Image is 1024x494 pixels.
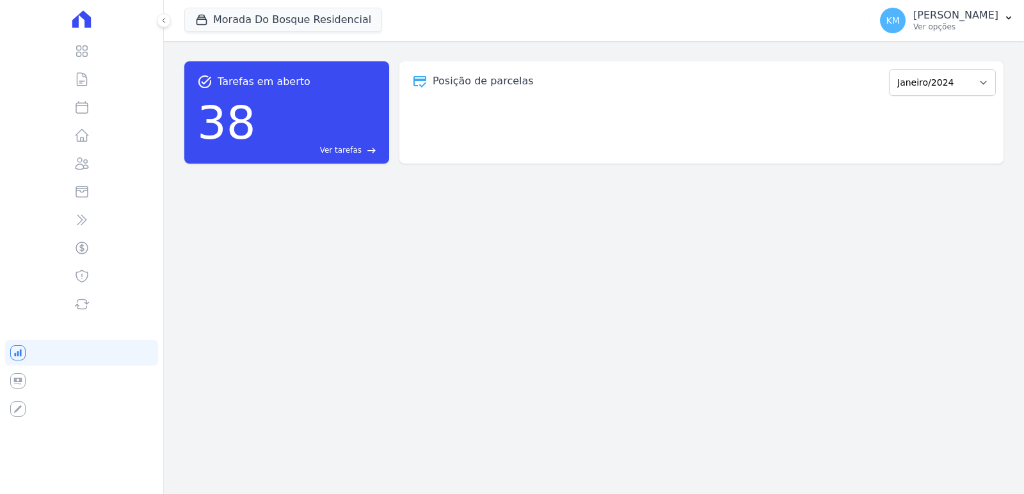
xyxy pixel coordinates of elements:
span: KM [886,16,899,25]
span: task_alt [197,74,212,89]
p: Ver opções [913,22,998,32]
button: KM [PERSON_NAME] Ver opções [870,3,1024,38]
span: Ver tarefas [320,144,362,156]
div: Posição de parcelas [433,73,534,89]
button: Morada Do Bosque Residencial [184,8,382,32]
p: [PERSON_NAME] [913,9,998,22]
span: east [367,146,376,155]
span: Tarefas em aberto [218,74,310,89]
div: 38 [197,89,256,156]
a: Ver tarefas east [261,144,376,156]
